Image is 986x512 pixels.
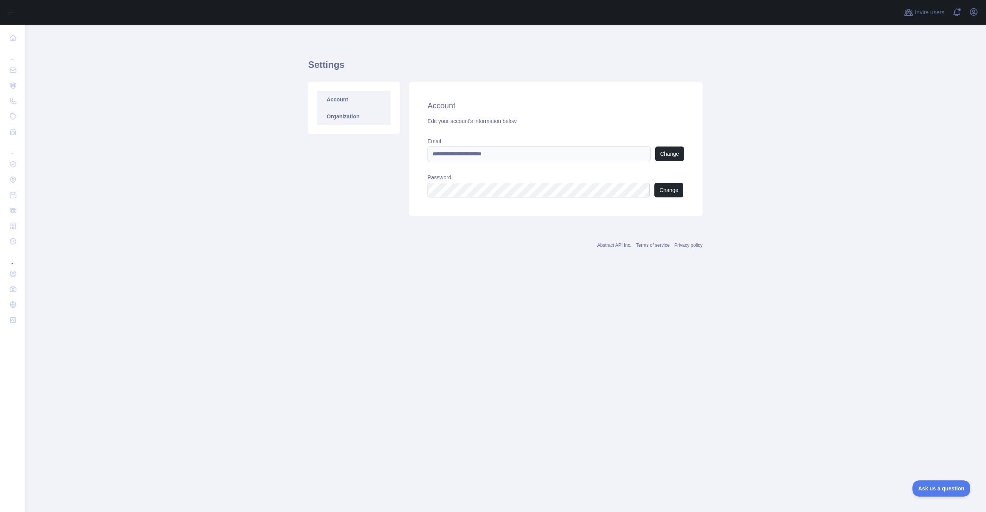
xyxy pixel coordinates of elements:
a: Account [317,91,391,108]
a: Terms of service [636,243,669,248]
button: Change [655,147,684,161]
div: ... [6,140,18,156]
div: ... [6,46,18,62]
label: Email [428,137,684,145]
h2: Account [428,100,684,111]
h1: Settings [308,59,703,77]
a: Privacy policy [674,243,703,248]
button: Invite users [902,6,946,19]
span: Invite users [915,8,944,17]
iframe: Toggle Customer Support [912,480,971,497]
a: Organization [317,108,391,125]
div: Edit your account's information below [428,117,684,125]
div: ... [6,250,18,265]
a: Abstract API Inc. [597,243,632,248]
label: Password [428,173,684,181]
button: Change [654,183,683,197]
